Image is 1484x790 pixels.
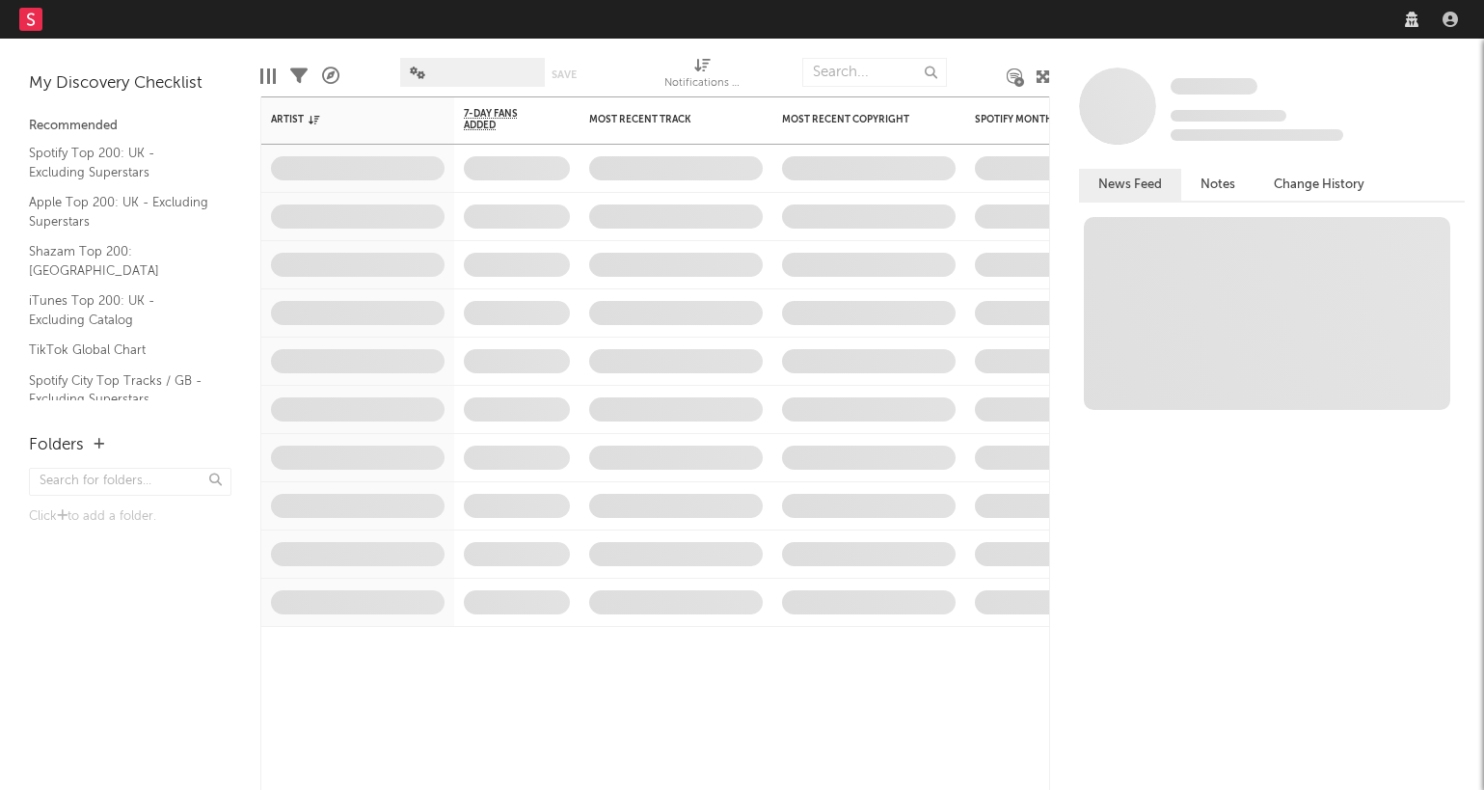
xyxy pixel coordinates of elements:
[29,241,212,281] a: Shazam Top 200: [GEOGRAPHIC_DATA]
[29,72,231,95] div: My Discovery Checklist
[802,58,947,87] input: Search...
[1181,169,1255,201] button: Notes
[975,114,1120,125] div: Spotify Monthly Listeners
[260,48,276,104] div: Edit Columns
[1171,77,1257,96] a: Some Artist
[782,114,927,125] div: Most Recent Copyright
[1171,129,1343,141] span: 0 fans last week
[29,340,212,361] a: TikTok Global Chart
[1079,169,1181,201] button: News Feed
[552,69,577,80] button: Save
[664,48,742,104] div: Notifications (Artist)
[1255,169,1384,201] button: Change History
[29,143,212,182] a: Spotify Top 200: UK - Excluding Superstars
[322,48,339,104] div: A&R Pipeline
[1171,110,1286,122] span: Tracking Since: [DATE]
[29,290,212,330] a: iTunes Top 200: UK - Excluding Catalog
[29,370,212,410] a: Spotify City Top Tracks / GB - Excluding Superstars
[464,108,541,131] span: 7-Day Fans Added
[589,114,734,125] div: Most Recent Track
[29,115,231,138] div: Recommended
[29,192,212,232] a: Apple Top 200: UK - Excluding Superstars
[29,505,231,529] div: Click to add a folder.
[1171,78,1257,95] span: Some Artist
[29,468,231,496] input: Search for folders...
[271,114,416,125] div: Artist
[29,434,84,457] div: Folders
[664,72,742,95] div: Notifications (Artist)
[290,48,308,104] div: Filters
